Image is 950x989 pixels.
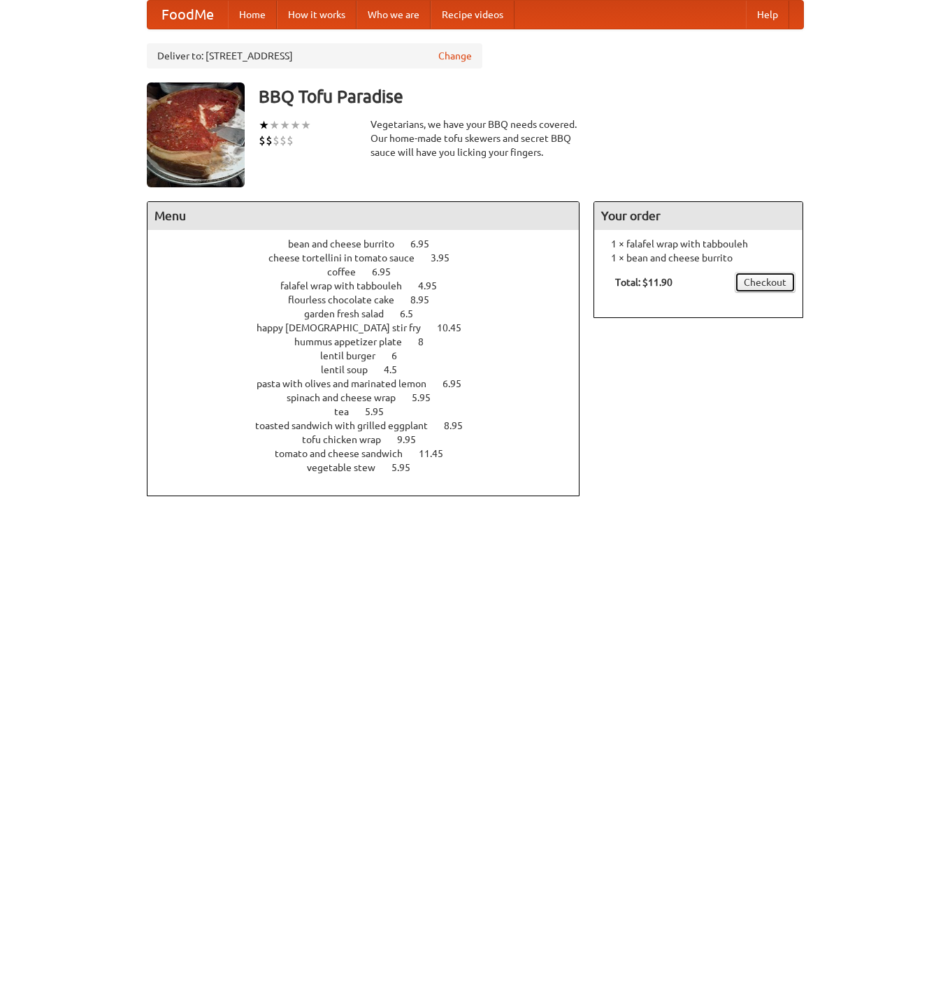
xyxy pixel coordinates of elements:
[268,252,429,264] span: cheese tortellini in tomato sauce
[288,238,455,250] a: bean and cheese burrito 6.95
[320,350,423,361] a: lentil burger 6
[321,364,382,375] span: lentil soup
[288,294,408,305] span: flourless chocolate cake
[228,1,277,29] a: Home
[304,308,398,319] span: garden fresh salad
[280,280,416,291] span: falafel wrap with tabbouleh
[357,1,431,29] a: Who we are
[255,420,442,431] span: toasted sandwich with grilled eggplant
[301,117,311,133] li: ★
[397,434,430,445] span: 9.95
[275,448,417,459] span: tomato and cheese sandwich
[372,266,405,277] span: 6.95
[280,117,290,133] li: ★
[259,133,266,148] li: $
[442,378,475,389] span: 6.95
[601,251,796,265] li: 1 × bean and cheese burrito
[288,294,455,305] a: flourless chocolate cake 8.95
[601,237,796,251] li: 1 × falafel wrap with tabbouleh
[257,378,440,389] span: pasta with olives and marinated lemon
[735,272,796,293] a: Checkout
[147,82,245,187] img: angular.jpg
[257,322,487,333] a: happy [DEMOGRAPHIC_DATA] stir fry 10.45
[268,252,475,264] a: cheese tortellini in tomato sauce 3.95
[290,117,301,133] li: ★
[438,49,472,63] a: Change
[294,336,416,347] span: hummus appetizer plate
[431,1,514,29] a: Recipe videos
[307,462,389,473] span: vegetable stew
[277,1,357,29] a: How it works
[287,392,410,403] span: spinach and cheese wrap
[302,434,442,445] a: tofu chicken wrap 9.95
[280,280,463,291] a: falafel wrap with tabbouleh 4.95
[294,336,449,347] a: hummus appetizer plate 8
[147,202,580,230] h4: Menu
[746,1,789,29] a: Help
[412,392,445,403] span: 5.95
[594,202,803,230] h4: Your order
[147,1,228,29] a: FoodMe
[287,392,456,403] a: spinach and cheese wrap 5.95
[400,308,427,319] span: 6.5
[259,82,804,110] h3: BBQ Tofu Paradise
[280,133,287,148] li: $
[444,420,477,431] span: 8.95
[257,378,487,389] a: pasta with olives and marinated lemon 6.95
[259,117,269,133] li: ★
[255,420,489,431] a: toasted sandwich with grilled eggplant 8.95
[288,238,408,250] span: bean and cheese burrito
[431,252,463,264] span: 3.95
[418,280,451,291] span: 4.95
[266,133,273,148] li: $
[304,308,439,319] a: garden fresh salad 6.5
[320,350,389,361] span: lentil burger
[327,266,370,277] span: coffee
[321,364,423,375] a: lentil soup 4.5
[147,43,482,68] div: Deliver to: [STREET_ADDRESS]
[327,266,417,277] a: coffee 6.95
[391,462,424,473] span: 5.95
[302,434,395,445] span: tofu chicken wrap
[410,238,443,250] span: 6.95
[384,364,411,375] span: 4.5
[287,133,294,148] li: $
[275,448,469,459] a: tomato and cheese sandwich 11.45
[419,448,457,459] span: 11.45
[334,406,410,417] a: tea 5.95
[307,462,436,473] a: vegetable stew 5.95
[615,277,672,288] b: Total: $11.90
[334,406,363,417] span: tea
[257,322,435,333] span: happy [DEMOGRAPHIC_DATA] stir fry
[410,294,443,305] span: 8.95
[418,336,438,347] span: 8
[273,133,280,148] li: $
[365,406,398,417] span: 5.95
[391,350,411,361] span: 6
[370,117,580,159] div: Vegetarians, we have your BBQ needs covered. Our home-made tofu skewers and secret BBQ sauce will...
[437,322,475,333] span: 10.45
[269,117,280,133] li: ★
